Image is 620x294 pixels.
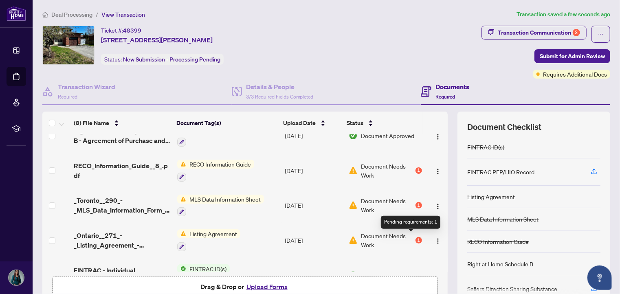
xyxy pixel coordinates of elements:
span: Right At Home Realty Schedule B - Agreement of Purchase and Sale 1.pdf [74,126,171,145]
div: 1 [416,167,422,174]
div: Status: [101,54,224,65]
h4: Documents [435,82,469,92]
article: Transaction saved a few seconds ago [517,10,610,19]
div: Ticket #: [101,26,141,35]
img: Document Status [349,201,358,210]
div: Right at Home Schedule B [467,259,533,268]
td: [DATE] [281,258,345,293]
img: Logo [435,203,441,210]
span: FINTRAC ID(s) [186,264,230,273]
td: [DATE] [281,223,345,258]
button: Status IconFINTRAC ID(s) [177,264,230,286]
span: MLS Data Information Sheet [186,195,264,204]
span: _Toronto__290_-_MLS_Data_Information_Form_-_Freehold_-_Sale__1_.pdf [74,195,171,215]
img: Document Status [349,131,358,140]
span: FINTRAC - Individual Identification Information Record 4.pdf [74,265,171,285]
span: Document Approved [361,131,414,140]
button: Logo [431,269,444,282]
span: _Ontario__271_-_Listing_Agreement_-_Seller_Designated_Representation_Agreement_-_Authority_to_Off... [74,230,171,250]
span: Required [58,94,77,100]
span: Document Needs Work [361,196,414,214]
span: Deal Processing [51,11,92,18]
button: Logo [431,129,444,142]
span: Document Approved [361,271,414,280]
button: Logo [431,199,444,212]
span: Submit for Admin Review [540,50,605,63]
th: Document Tag(s) [173,112,280,134]
button: Submit for Admin Review [534,49,610,63]
span: 48399 [123,27,141,34]
button: Status IconMLS Data Information Sheet [177,195,264,217]
div: FINTRAC PEP/HIO Record [467,167,534,176]
img: Logo [435,168,441,175]
span: (8) File Name [74,118,109,127]
div: 1 [416,202,422,208]
span: RECO Information Guide [186,160,254,169]
span: Drag & Drop or [200,281,290,292]
th: (8) File Name [70,112,174,134]
span: 3/3 Required Fields Completed [246,94,314,100]
img: Status Icon [177,229,186,238]
span: Status [347,118,363,127]
span: home [42,12,48,18]
img: Document Status [349,236,358,245]
img: logo [7,6,26,21]
span: Upload Date [283,118,316,127]
h4: Details & People [246,82,314,92]
img: Status Icon [177,264,186,273]
div: 3 [573,29,580,36]
div: Listing Agreement [467,192,515,201]
img: IMG-E12340800_1.jpg [43,26,94,64]
img: Document Status [349,271,358,280]
span: [STREET_ADDRESS][PERSON_NAME] [101,35,213,45]
span: Document Needs Work [361,162,414,180]
button: Status IconRECO Information Guide [177,160,254,182]
h4: Transaction Wizard [58,82,115,92]
td: [DATE] [281,188,345,223]
img: Logo [435,134,441,140]
span: ellipsis [598,31,604,37]
span: RECO_Information_Guide__8_.pdf [74,161,171,180]
span: Document Checklist [467,121,541,133]
button: Open asap [587,265,612,290]
button: Logo [431,164,444,177]
button: Transaction Communication3 [481,26,587,39]
th: Status [343,112,423,134]
img: Logo [435,238,441,244]
td: [DATE] [281,153,345,188]
span: Required [435,94,455,100]
span: Document Needs Work [361,231,414,249]
li: / [96,10,98,19]
span: New Submission - Processing Pending [123,56,220,63]
button: Status IconRight at Home Schedule B [177,125,259,147]
td: [DATE] [281,118,345,153]
div: RECO Information Guide [467,237,529,246]
span: Listing Agreement [186,229,240,238]
th: Upload Date [280,112,343,134]
button: Status IconListing Agreement [177,229,240,251]
img: Document Status [349,166,358,175]
div: Sellers Direction Sharing Substance [467,284,557,293]
img: Status Icon [177,160,186,169]
img: Status Icon [177,195,186,204]
button: Upload Forms [244,281,290,292]
div: Pending requirements: 1 [381,216,440,229]
div: Transaction Communication [498,26,580,39]
img: Profile Icon [9,270,24,285]
span: View Transaction [101,11,145,18]
span: Requires Additional Docs [543,70,607,79]
div: MLS Data Information Sheet [467,215,539,224]
div: FINTRAC ID(s) [467,143,504,151]
div: 1 [416,237,422,244]
button: Logo [431,234,444,247]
